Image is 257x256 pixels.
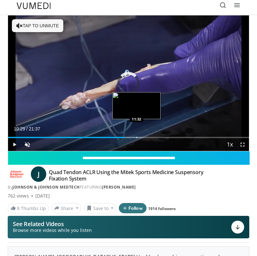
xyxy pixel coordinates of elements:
[21,138,34,151] button: Unmute
[51,203,81,213] button: Share
[17,205,20,211] span: 8
[14,126,25,131] span: 10:29
[236,138,249,151] button: Fullscreen
[29,126,40,131] span: 21:37
[102,184,136,190] a: [PERSON_NAME]
[8,193,29,199] span: 762 views
[8,203,49,213] a: 8 Thumbs Up
[8,216,249,238] button: See Related Videos Browse more videos while you listen
[13,184,80,190] a: Johnson & Johnson MedTech
[148,206,176,211] a: 1914 followers
[8,15,249,151] video-js: Video Player
[223,138,236,151] button: Playback Rate
[8,169,26,179] img: Johnson & Johnson MedTech
[31,166,46,182] a: J
[26,126,28,131] span: /
[8,184,249,190] div: By FEATURING
[8,137,249,138] div: Progress Bar
[119,203,146,213] button: Follow
[112,92,161,119] img: image.jpeg
[13,227,92,234] span: Browse more videos while you listen
[84,203,117,213] button: Save to
[49,169,220,182] h4: Quad Tendon ACLR Using the Mitek Sports Medicine Suspensory Fixation System
[8,138,21,151] button: Play
[13,221,92,227] p: See Related Videos
[12,19,63,32] button: Tap to unmute
[17,3,51,9] img: VuMedi Logo
[35,193,50,199] div: [DATE]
